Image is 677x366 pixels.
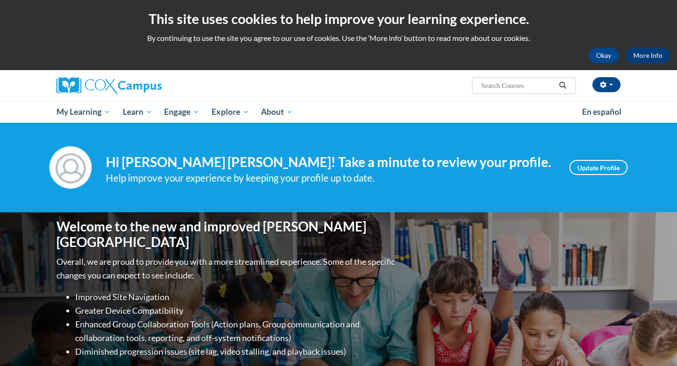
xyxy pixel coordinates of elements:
[212,106,249,118] span: Explore
[7,9,670,28] h2: This site uses cookies to help improve your learning experience.
[56,219,397,250] h1: Welcome to the new and improved [PERSON_NAME][GEOGRAPHIC_DATA]
[75,318,397,345] li: Enhanced Group Collaboration Tools (Action plans, Group communication and collaboration tools, re...
[592,77,621,92] button: Account Settings
[589,48,619,63] button: Okay
[123,106,152,118] span: Learn
[158,101,205,123] a: Engage
[75,345,397,358] li: Diminished progression issues (site lag, video stalling, and playback issues)
[56,77,162,94] img: Cox Campus
[480,80,556,91] input: Search Courses
[106,154,555,170] h4: Hi [PERSON_NAME] [PERSON_NAME]! Take a minute to review your profile.
[42,101,635,123] div: Main menu
[576,102,628,122] a: En español
[556,80,570,91] button: Search
[106,170,555,186] div: Help improve your experience by keeping your profile up to date.
[50,101,117,123] a: My Learning
[164,106,199,118] span: Engage
[582,107,622,117] span: En español
[49,146,92,189] img: Profile Image
[56,255,397,282] p: Overall, we are proud to provide you with a more streamlined experience. Some of the specific cha...
[639,328,669,358] iframe: Button to launch messaging window
[75,290,397,304] li: Improved Site Navigation
[56,77,235,94] a: Cox Campus
[75,304,397,318] li: Greater Device Compatibility
[255,101,299,123] a: About
[7,33,670,43] p: By continuing to use the site you agree to our use of cookies. Use the ‘More info’ button to read...
[205,101,255,123] a: Explore
[117,101,158,123] a: Learn
[261,106,293,118] span: About
[626,48,670,63] a: More Info
[569,160,628,175] a: Update Profile
[56,106,110,118] span: My Learning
